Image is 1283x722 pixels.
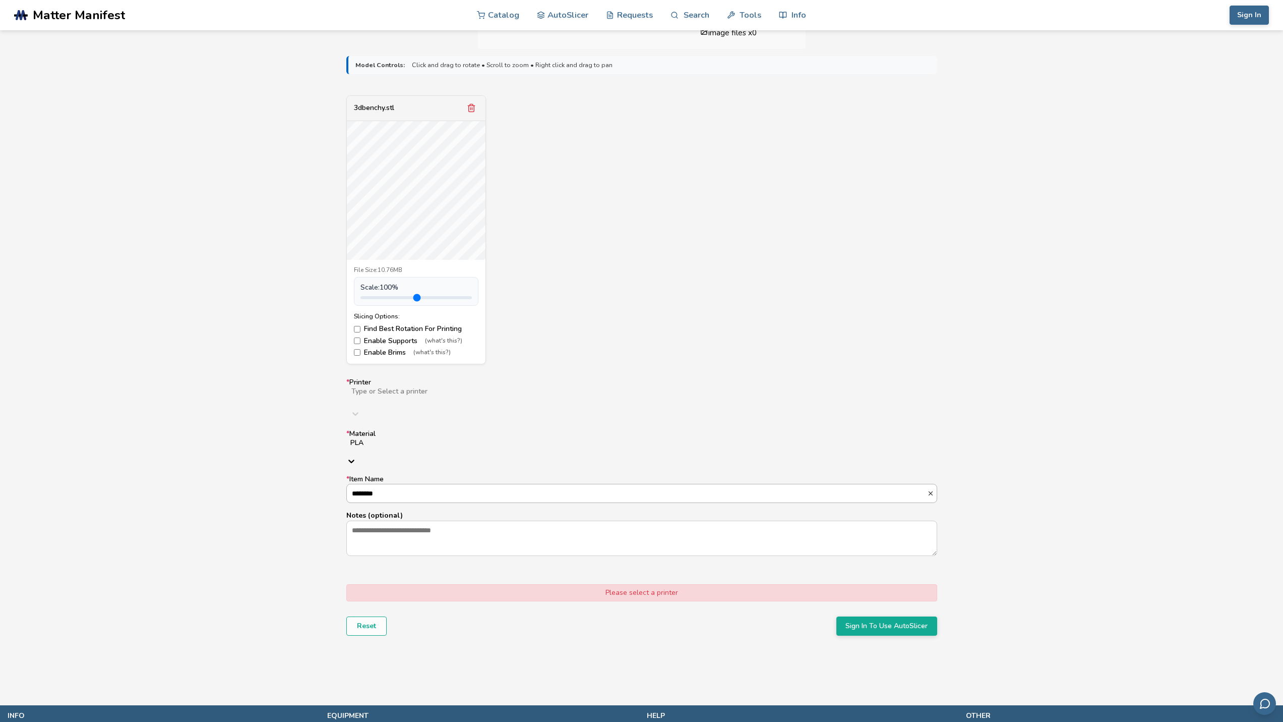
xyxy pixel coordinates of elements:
[354,267,478,274] div: File Size: 10.76MB
[354,104,394,112] div: 3dbenchy.stl
[413,349,451,356] span: (what's this?)
[360,284,398,292] span: Scale: 100 %
[836,617,937,636] button: Sign In To Use AutoSlicer
[347,484,927,503] input: *Item Name
[346,510,937,521] p: Notes (optional)
[346,617,387,636] button: Reset
[350,439,933,447] div: PLA
[351,387,932,396] div: Type or Select a printer
[659,27,799,38] li: image files x 0
[354,337,478,345] label: Enable Supports
[464,101,478,115] button: Remove model
[927,490,937,497] button: *Item Name
[354,326,360,332] input: Find Best Rotation For Printing
[354,338,360,344] input: Enable Supports(what's this?)
[1253,692,1276,715] button: Send feedback via email
[346,378,937,423] label: Printer
[425,338,462,345] span: (what's this?)
[346,430,937,468] label: Material
[327,710,637,721] p: equipment
[354,349,478,357] label: Enable Brims
[347,521,937,556] textarea: Notes (optional)
[354,313,478,320] div: Slicing Options:
[966,710,1275,721] p: other
[1230,6,1269,25] button: Sign In
[346,584,937,601] div: Please select a printer
[354,349,360,356] input: Enable Brims(what's this?)
[412,62,613,69] span: Click and drag to rotate • Scroll to zoom • Right click and drag to pan
[355,62,405,69] strong: Model Controls:
[350,396,671,404] input: *PrinterType or Select a printer
[346,475,937,503] label: Item Name
[354,325,478,333] label: Find Best Rotation For Printing
[33,8,125,22] span: Matter Manifest
[8,710,317,721] p: info
[647,710,956,721] p: help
